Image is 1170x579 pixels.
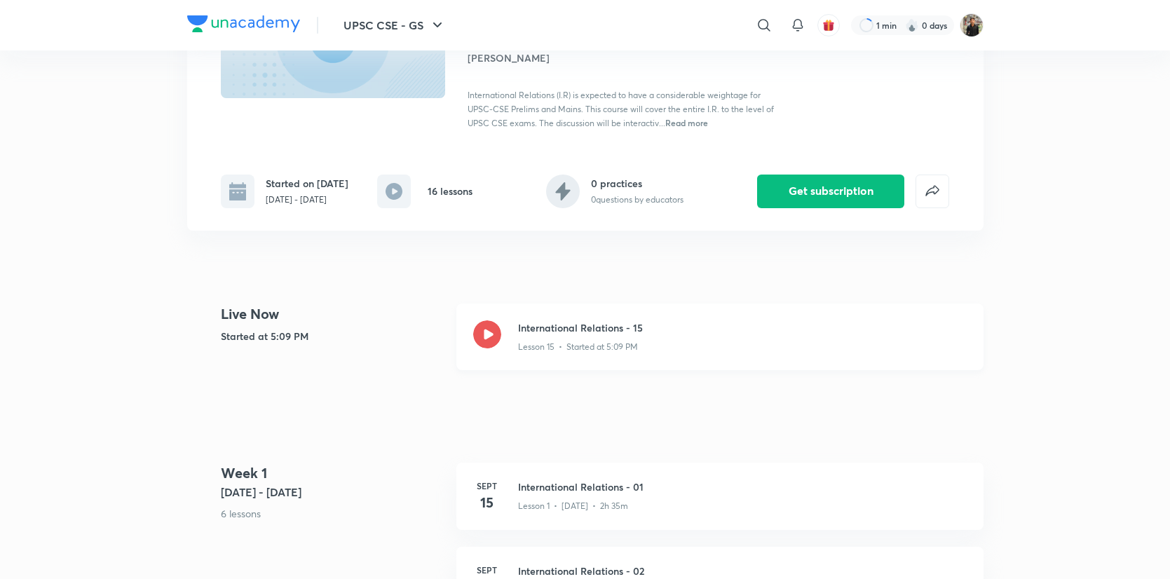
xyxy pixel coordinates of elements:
h3: International Relations - 02 [518,564,967,578]
p: Lesson 1 • [DATE] • 2h 35m [518,500,628,512]
p: [DATE] - [DATE] [266,193,348,206]
img: avatar [822,19,835,32]
h3: International Relations - 15 [518,320,967,335]
h6: 0 practices [591,176,683,191]
h4: Week 1 [221,463,445,484]
a: Company Logo [187,15,300,36]
h5: Started at 5:09 PM [221,329,445,343]
h6: Started on [DATE] [266,176,348,191]
button: avatar [817,14,840,36]
p: Lesson 15 • Started at 5:09 PM [518,341,638,353]
button: false [916,175,949,208]
h4: [PERSON_NAME] [468,50,782,65]
button: Get subscription [757,175,904,208]
img: Company Logo [187,15,300,32]
h6: Sept [473,564,501,576]
img: streak [905,18,919,32]
h6: Sept [473,479,501,492]
a: International Relations - 15Lesson 15 • Started at 5:09 PM [456,304,984,387]
button: UPSC CSE - GS [335,11,454,39]
h3: International Relations - 01 [518,479,967,494]
span: Read more [665,117,708,128]
p: 6 lessons [221,506,445,521]
h4: 15 [473,492,501,513]
span: International Relations (I.R) is expected to have a considerable weightage for UPSC-CSE Prelims a... [468,90,774,128]
h6: 16 lessons [428,184,472,198]
h4: Live Now [221,304,445,325]
img: Yudhishthir [960,13,984,37]
h5: [DATE] - [DATE] [221,484,445,500]
a: Sept15International Relations - 01Lesson 1 • [DATE] • 2h 35m [456,463,984,547]
p: 0 questions by educators [591,193,683,206]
